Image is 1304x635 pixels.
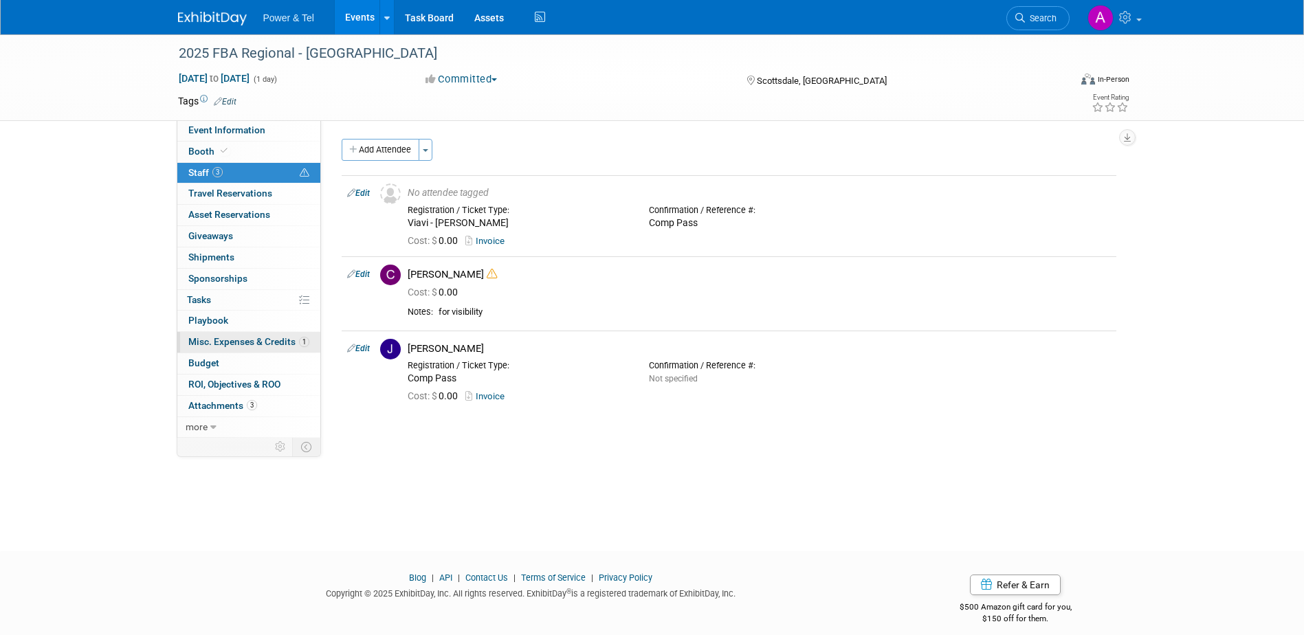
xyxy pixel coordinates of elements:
[188,230,233,241] span: Giveaways
[649,360,870,371] div: Confirmation / Reference #:
[269,438,293,456] td: Personalize Event Tab Strip
[177,163,320,183] a: Staff3
[599,572,652,583] a: Privacy Policy
[188,400,257,411] span: Attachments
[905,613,1127,625] div: $150 off for them.
[177,290,320,311] a: Tasks
[1097,74,1129,85] div: In-Person
[408,187,1111,199] div: No attendee tagged
[188,315,228,326] span: Playbook
[1025,13,1057,23] span: Search
[212,167,223,177] span: 3
[177,375,320,395] a: ROI, Objectives & ROO
[188,336,309,347] span: Misc. Expenses & Credits
[409,572,426,583] a: Blog
[292,438,320,456] td: Toggle Event Tabs
[208,73,221,84] span: to
[188,379,280,390] span: ROI, Objectives & ROO
[174,41,1049,66] div: 2025 FBA Regional - [GEOGRAPHIC_DATA]
[408,390,463,401] span: 0.00
[408,390,439,401] span: Cost: $
[408,217,628,230] div: Viavi - [PERSON_NAME]
[177,120,320,141] a: Event Information
[454,572,463,583] span: |
[649,217,870,230] div: Comp Pass
[177,396,320,416] a: Attachments3
[439,572,452,583] a: API
[408,342,1111,355] div: [PERSON_NAME]
[408,372,628,385] div: Comp Pass
[408,360,628,371] div: Registration / Ticket Type:
[408,307,433,317] div: Notes:
[465,572,508,583] a: Contact Us
[408,268,1111,281] div: [PERSON_NAME]
[299,337,309,347] span: 1
[521,572,586,583] a: Terms of Service
[588,572,597,583] span: |
[408,235,463,246] span: 0.00
[178,12,247,25] img: ExhibitDay
[380,265,401,285] img: C.jpg
[188,167,223,178] span: Staff
[408,287,439,298] span: Cost: $
[465,391,510,401] a: Invoice
[177,353,320,374] a: Budget
[177,311,320,331] a: Playbook
[188,146,230,157] span: Booth
[188,273,247,284] span: Sponsorships
[178,94,236,108] td: Tags
[649,205,870,216] div: Confirmation / Reference #:
[186,421,208,432] span: more
[757,76,887,86] span: Scottsdale, [GEOGRAPHIC_DATA]
[988,71,1130,92] div: Event Format
[177,142,320,162] a: Booth
[1087,5,1114,31] img: Alina Dorion
[177,183,320,204] a: Travel Reservations
[1092,94,1129,101] div: Event Rating
[177,226,320,247] a: Giveaways
[221,147,228,155] i: Booth reservation complete
[380,339,401,359] img: J.jpg
[177,332,320,353] a: Misc. Expenses & Credits1
[214,97,236,107] a: Edit
[905,592,1127,624] div: $500 Amazon gift card for you,
[408,235,439,246] span: Cost: $
[177,205,320,225] a: Asset Reservations
[439,307,1111,318] div: for visibility
[177,417,320,438] a: more
[1006,6,1070,30] a: Search
[178,72,250,85] span: [DATE] [DATE]
[252,75,277,84] span: (1 day)
[178,584,885,600] div: Copyright © 2025 ExhibitDay, Inc. All rights reserved. ExhibitDay is a registered trademark of Ex...
[347,269,370,279] a: Edit
[380,183,401,204] img: Unassigned-User-Icon.png
[177,269,320,289] a: Sponsorships
[188,252,234,263] span: Shipments
[188,357,219,368] span: Budget
[970,575,1061,595] a: Refer & Earn
[188,188,272,199] span: Travel Reservations
[300,167,309,179] span: Potential Scheduling Conflict -- at least one attendee is tagged in another overlapping event.
[247,400,257,410] span: 3
[649,374,698,383] span: Not specified
[465,236,510,246] a: Invoice
[510,572,519,583] span: |
[487,269,497,279] i: Double-book Warning!
[187,294,211,305] span: Tasks
[408,205,628,216] div: Registration / Ticket Type:
[347,188,370,198] a: Edit
[1081,74,1095,85] img: Format-Inperson.png
[421,72,502,87] button: Committed
[188,209,270,220] span: Asset Reservations
[342,139,419,161] button: Add Attendee
[566,588,571,595] sup: ®
[408,287,463,298] span: 0.00
[188,124,265,135] span: Event Information
[177,247,320,268] a: Shipments
[428,572,437,583] span: |
[263,12,314,23] span: Power & Tel
[347,344,370,353] a: Edit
